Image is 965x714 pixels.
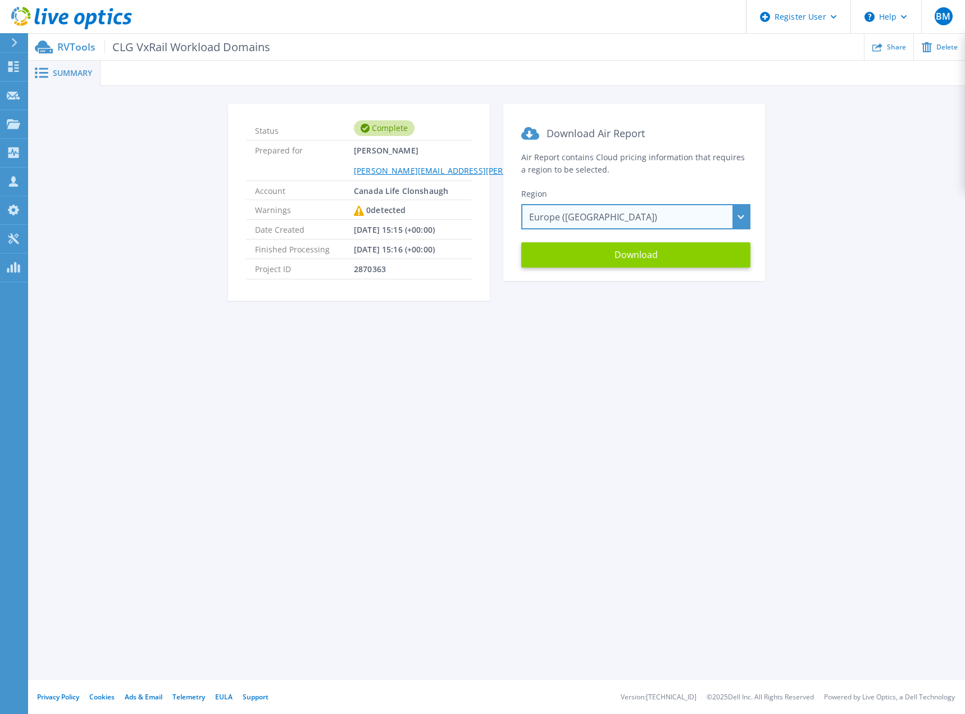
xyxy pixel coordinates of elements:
li: Version: [TECHNICAL_ID] [621,694,697,701]
span: [DATE] 15:15 (+00:00) [354,220,435,239]
a: [PERSON_NAME][EMAIL_ADDRESS][PERSON_NAME][DOMAIN_NAME] [354,165,616,176]
span: Prepared for [255,141,354,180]
span: [DATE] 15:16 (+00:00) [354,239,435,259]
span: Region [521,188,547,199]
a: Privacy Policy [37,692,79,702]
span: Project ID [255,259,354,278]
a: Support [243,692,268,702]
span: Delete [936,44,958,51]
span: Warnings [255,200,354,219]
li: © 2025 Dell Inc. All Rights Reserved [707,694,814,701]
span: BM [936,12,950,21]
span: Air Report contains Cloud pricing information that requires a region to be selected. [521,152,745,175]
div: Complete [354,120,415,136]
p: RVTools [57,40,270,53]
div: Europe ([GEOGRAPHIC_DATA]) [521,204,750,229]
span: Finished Processing [255,239,354,259]
a: Ads & Email [125,692,162,702]
span: CLG VxRail Workload Domains [104,40,270,53]
span: 2870363 [354,259,386,278]
span: Date Created [255,220,354,239]
span: Share [887,44,906,51]
a: Cookies [89,692,115,702]
button: Download [521,242,750,268]
span: Download Air Report [547,126,645,140]
a: Telemetry [172,692,205,702]
div: 0 detected [354,200,406,220]
span: Summary [53,69,92,77]
a: EULA [215,692,233,702]
span: Status [255,121,354,135]
span: Canada Life Clonshaugh [354,181,448,200]
span: [PERSON_NAME] [354,141,616,180]
span: Account [255,181,354,200]
li: Powered by Live Optics, a Dell Technology [824,694,955,701]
